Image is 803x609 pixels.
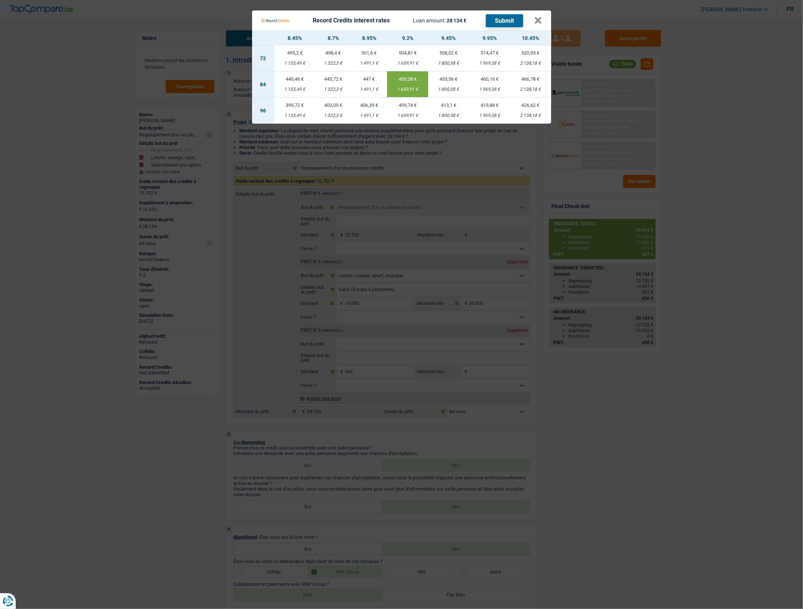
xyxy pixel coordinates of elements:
[387,103,428,108] div: 409,74 €
[428,113,469,118] div: 1 800,58 €
[469,87,510,92] div: 1 969,38 €
[387,87,428,92] div: 1 659,91 €
[315,87,351,92] div: 1 322,3 €
[510,50,551,55] div: 520,93 €
[275,77,316,81] div: 440,46 €
[252,45,275,71] td: 72
[469,61,510,66] div: 1 969,38 €
[351,50,387,55] div: 501,6 €
[351,77,387,81] div: 447 €
[315,103,351,108] div: 403,05 €
[428,103,469,108] div: 413,1 €
[315,50,351,55] div: 498,4 €
[275,103,316,108] div: 399,72 €
[413,18,445,24] span: Loan amount:
[486,14,523,27] button: Submit
[387,50,428,55] div: 504,81 €
[315,31,351,45] th: 8.7%
[469,50,510,55] div: 514,47 €
[315,113,351,118] div: 1 322,3 €
[534,17,542,24] button: ×
[387,61,428,66] div: 1 659,91 €
[275,31,316,45] th: 8.45%
[275,87,316,92] div: 1 153,49 €
[252,98,275,124] td: 96
[351,113,387,118] div: 1 491,1 €
[275,113,316,118] div: 1 153,49 €
[469,31,510,45] th: 9.95%
[428,31,469,45] th: 9.45%
[315,77,351,81] div: 443,72 €
[387,31,428,45] th: 9.2%
[447,18,466,24] span: 28 134 €
[428,50,469,55] div: 508,02 €
[275,50,316,55] div: 495,2 €
[351,61,387,66] div: 1 491,1 €
[469,103,510,108] div: 419,84 €
[261,13,289,28] img: Record Credits
[510,103,551,108] div: 426,62 €
[351,103,387,108] div: 406,39 €
[428,61,469,66] div: 1 800,58 €
[275,61,316,66] div: 1 153,49 €
[510,31,551,45] th: 10.45%
[313,18,390,24] div: Record Credits interest rates
[510,77,551,81] div: 466,78 €
[469,77,510,81] div: 460,16 €
[351,31,387,45] th: 8.95%
[315,61,351,66] div: 1 322,3 €
[510,113,551,118] div: 2 138,18 €
[428,87,469,92] div: 1 800,58 €
[252,71,275,98] td: 84
[510,87,551,92] div: 2 138,18 €
[351,87,387,92] div: 1 491,1 €
[387,113,428,118] div: 1 659,91 €
[428,77,469,81] div: 453,56 €
[387,77,428,81] div: 450,28 €
[469,113,510,118] div: 1 969,38 €
[510,61,551,66] div: 2 138,18 €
